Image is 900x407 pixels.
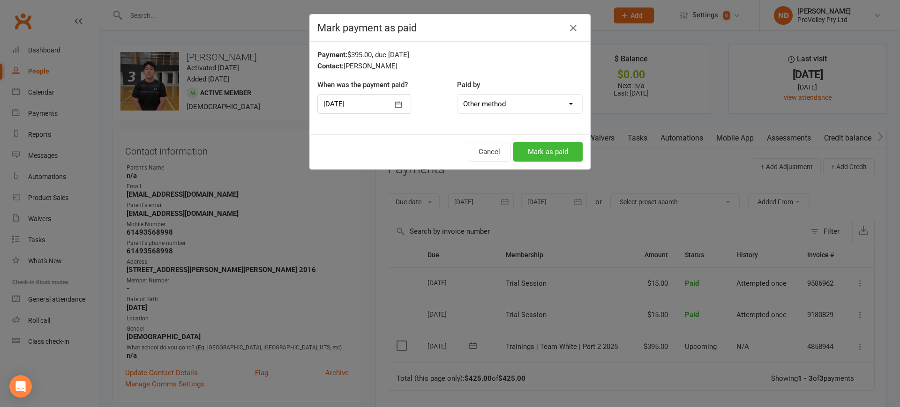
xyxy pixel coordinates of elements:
[317,22,583,34] h4: Mark payment as paid
[317,79,408,90] label: When was the payment paid?
[468,142,511,162] button: Cancel
[317,60,583,72] div: [PERSON_NAME]
[317,49,583,60] div: $395.00, due [DATE]
[317,51,347,59] strong: Payment:
[457,79,480,90] label: Paid by
[513,142,583,162] button: Mark as paid
[317,62,344,70] strong: Contact:
[9,375,32,398] div: Open Intercom Messenger
[566,21,581,36] button: Close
